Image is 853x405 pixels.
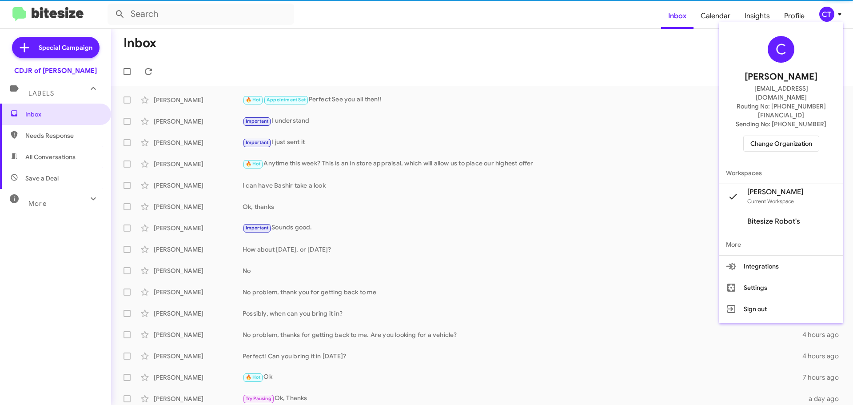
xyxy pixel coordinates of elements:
span: Current Workspace [747,198,794,205]
span: More [719,234,843,255]
span: Bitesize Robot's [747,217,800,226]
button: Change Organization [743,136,819,152]
span: [PERSON_NAME] [745,70,817,84]
button: Sign out [719,298,843,320]
span: [PERSON_NAME] [747,188,803,196]
span: Workspaces [719,162,843,184]
button: Settings [719,277,843,298]
span: Routing No: [PHONE_NUMBER][FINANCIAL_ID] [729,102,833,120]
span: Change Organization [750,136,812,151]
span: [EMAIL_ADDRESS][DOMAIN_NAME] [729,84,833,102]
button: Integrations [719,256,843,277]
div: C [768,36,794,63]
span: Sending No: [PHONE_NUMBER] [736,120,826,128]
